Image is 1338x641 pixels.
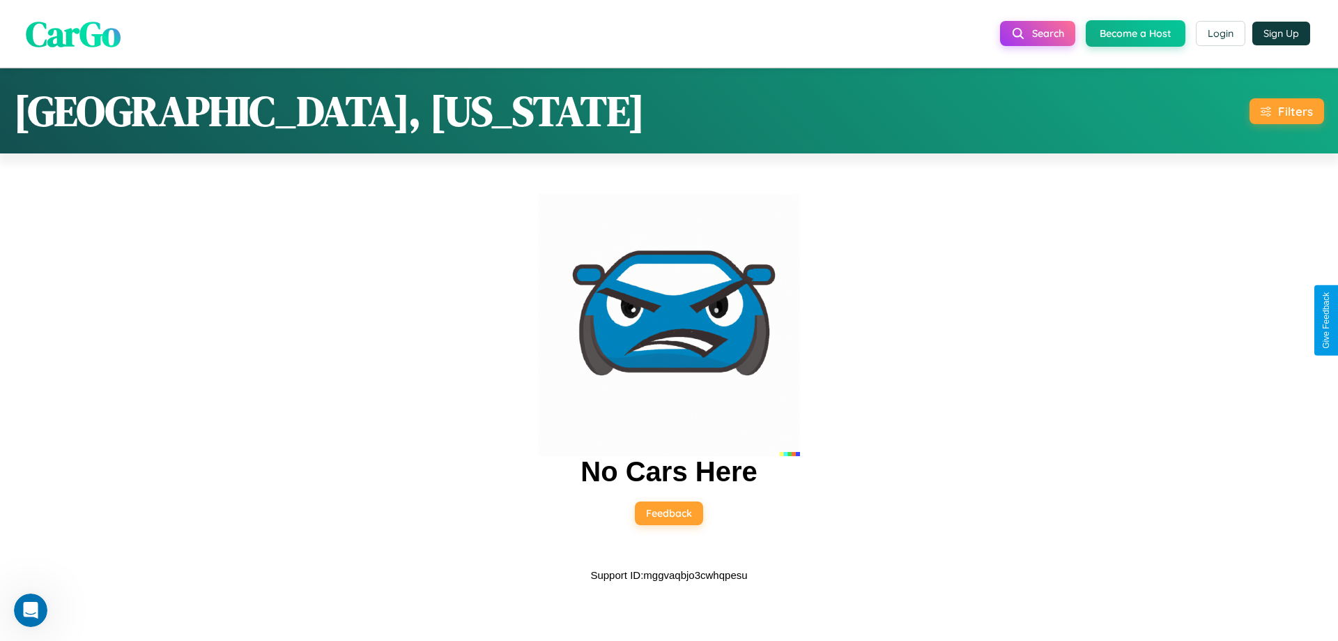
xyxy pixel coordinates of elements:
iframe: Intercom live chat [14,594,47,627]
button: Login [1196,21,1245,46]
h2: No Cars Here [580,456,757,488]
button: Become a Host [1086,20,1185,47]
button: Feedback [635,502,703,525]
button: Filters [1249,98,1324,124]
p: Support ID: mggvaqbjo3cwhqpesu [590,566,747,585]
div: Filters [1278,104,1313,119]
button: Search [1000,21,1075,46]
span: CarGo [26,9,121,57]
h1: [GEOGRAPHIC_DATA], [US_STATE] [14,82,645,139]
div: Give Feedback [1321,292,1331,349]
span: Search [1032,27,1064,40]
button: Sign Up [1252,22,1310,45]
img: car [538,194,800,456]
